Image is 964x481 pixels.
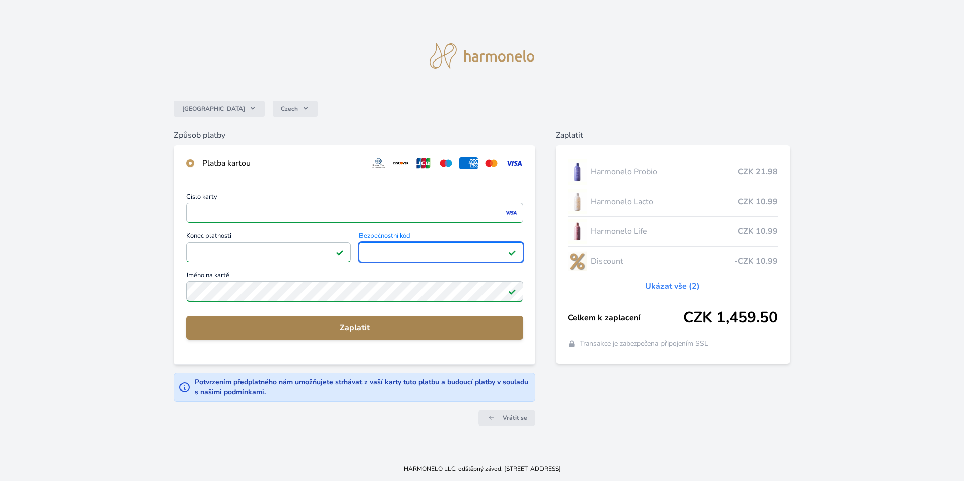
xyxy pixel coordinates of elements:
[195,377,531,397] div: Potvrzením předplatného nám umožňujete strhávat z vaší karty tuto platbu a budoucí platby v soula...
[414,157,433,169] img: jcb.svg
[503,414,527,422] span: Vrátit se
[591,225,738,237] span: Harmonelo Life
[191,245,346,259] iframe: Iframe pro datum vypršení platnosti
[182,105,245,113] span: [GEOGRAPHIC_DATA]
[369,157,388,169] img: diners.svg
[645,280,700,292] a: Ukázat vše (2)
[437,157,455,169] img: maestro.svg
[738,225,778,237] span: CZK 10.99
[336,248,344,256] img: Platné pole
[430,43,534,69] img: logo.svg
[508,248,516,256] img: Platné pole
[186,272,523,281] span: Jméno na kartě
[568,159,587,185] img: CLEAN_PROBIO_se_stinem_x-lo.jpg
[459,157,478,169] img: amex.svg
[556,129,790,141] h6: Zaplatit
[568,249,587,274] img: discount-lo.png
[273,101,318,117] button: Czech
[191,206,519,220] iframe: Iframe pro číslo karty
[568,219,587,244] img: CLEAN_LIFE_se_stinem_x-lo.jpg
[591,196,738,208] span: Harmonelo Lacto
[738,196,778,208] span: CZK 10.99
[568,312,683,324] span: Celkem k zaplacení
[359,233,523,242] span: Bezpečnostní kód
[478,410,535,426] a: Vrátit se
[281,105,298,113] span: Czech
[186,281,523,302] input: Jméno na kartěPlatné pole
[504,208,518,217] img: visa
[591,166,738,178] span: Harmonelo Probio
[186,316,523,340] button: Zaplatit
[392,157,410,169] img: discover.svg
[591,255,734,267] span: Discount
[174,129,535,141] h6: Způsob platby
[364,245,519,259] iframe: Iframe pro bezpečnostní kód
[580,339,708,349] span: Transakce je zabezpečena připojením SSL
[505,157,523,169] img: visa.svg
[194,322,515,334] span: Zaplatit
[568,189,587,214] img: CLEAN_LACTO_se_stinem_x-hi-lo.jpg
[738,166,778,178] span: CZK 21.98
[683,309,778,327] span: CZK 1,459.50
[202,157,360,169] div: Platba kartou
[734,255,778,267] span: -CZK 10.99
[186,194,523,203] span: Číslo karty
[482,157,501,169] img: mc.svg
[174,101,265,117] button: [GEOGRAPHIC_DATA]
[508,287,516,295] img: Platné pole
[186,233,350,242] span: Konec platnosti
